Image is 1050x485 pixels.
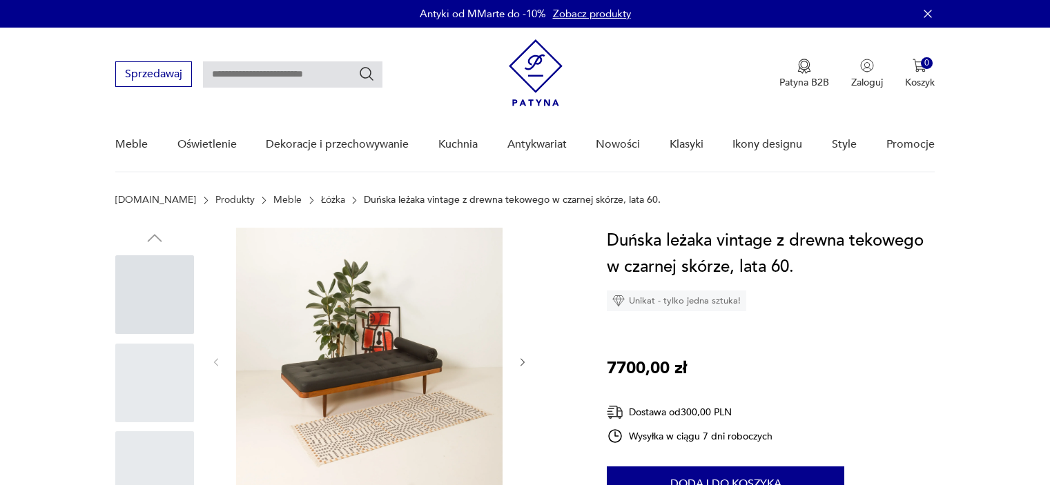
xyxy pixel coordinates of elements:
[553,7,631,21] a: Zobacz produkty
[607,428,772,444] div: Wysyłka w ciągu 7 dni roboczych
[905,76,935,89] p: Koszyk
[438,118,478,171] a: Kuchnia
[670,118,703,171] a: Klasyki
[115,195,196,206] a: [DOMAIN_NAME]
[607,290,746,311] div: Unikat - tylko jedna sztuka!
[266,118,409,171] a: Dekoracje i przechowywanie
[779,59,829,89] button: Patyna B2B
[832,118,857,171] a: Style
[364,195,661,206] p: Duńska leżaka vintage z drewna tekowego w czarnej skórze, lata 60.
[115,61,192,87] button: Sprzedawaj
[779,76,829,89] p: Patyna B2B
[851,59,883,89] button: Zaloguj
[851,76,883,89] p: Zaloguj
[273,195,302,206] a: Meble
[779,59,829,89] a: Ikona medaluPatyna B2B
[797,59,811,74] img: Ikona medalu
[215,195,255,206] a: Produkty
[509,39,563,106] img: Patyna - sklep z meblami i dekoracjami vintage
[913,59,926,72] img: Ikona koszyka
[607,404,772,421] div: Dostawa od 300,00 PLN
[607,404,623,421] img: Ikona dostawy
[905,59,935,89] button: 0Koszyk
[860,59,874,72] img: Ikonka użytkownika
[358,66,375,82] button: Szukaj
[886,118,935,171] a: Promocje
[612,295,625,307] img: Ikona diamentu
[115,70,192,80] a: Sprzedawaj
[607,228,935,280] h1: Duńska leżaka vintage z drewna tekowego w czarnej skórze, lata 60.
[596,118,640,171] a: Nowości
[507,118,567,171] a: Antykwariat
[921,57,933,69] div: 0
[607,355,687,382] p: 7700,00 zł
[321,195,345,206] a: Łóżka
[115,118,148,171] a: Meble
[420,7,546,21] p: Antyki od MMarte do -10%
[177,118,237,171] a: Oświetlenie
[732,118,802,171] a: Ikony designu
